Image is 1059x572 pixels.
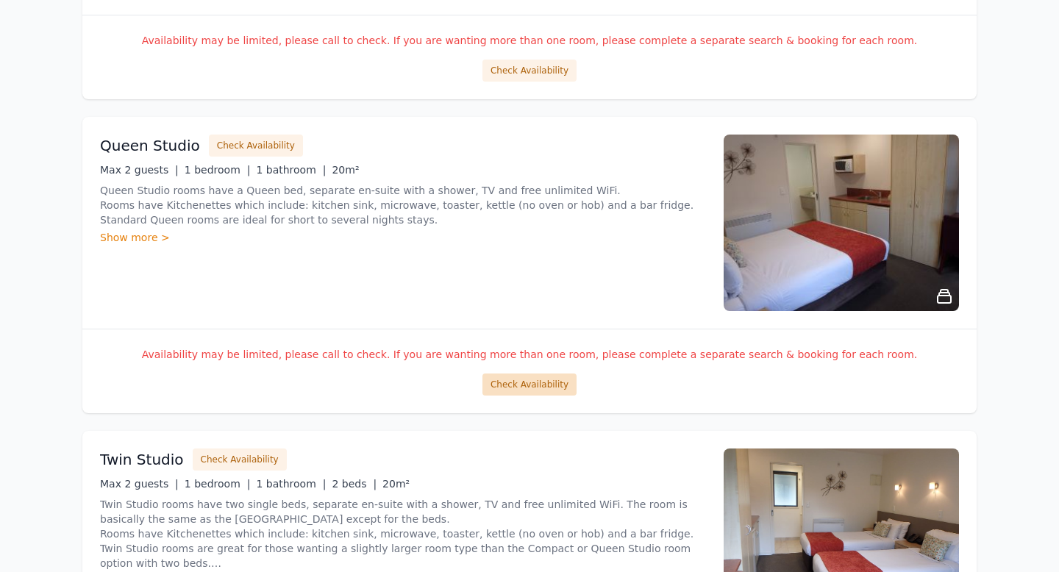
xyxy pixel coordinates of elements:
p: Availability may be limited, please call to check. If you are wanting more than one room, please ... [100,33,959,48]
span: 1 bedroom | [185,478,251,490]
span: Max 2 guests | [100,164,179,176]
span: Max 2 guests | [100,478,179,490]
button: Check Availability [482,60,577,82]
button: Check Availability [482,373,577,396]
p: Queen Studio rooms have a Queen bed, separate en-suite with a shower, TV and free unlimited WiFi.... [100,183,706,227]
button: Check Availability [209,135,303,157]
h3: Queen Studio [100,135,200,156]
span: 1 bathroom | [256,478,326,490]
span: 1 bedroom | [185,164,251,176]
button: Check Availability [193,448,287,471]
span: 1 bathroom | [256,164,326,176]
div: Show more > [100,230,706,245]
span: 2 beds | [332,478,377,490]
h3: Twin Studio [100,449,184,470]
span: 20m² [332,164,359,176]
p: Twin Studio rooms have two single beds, separate en-suite with a shower, TV and free unlimited Wi... [100,497,706,571]
p: Availability may be limited, please call to check. If you are wanting more than one room, please ... [100,347,959,362]
span: 20m² [382,478,410,490]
